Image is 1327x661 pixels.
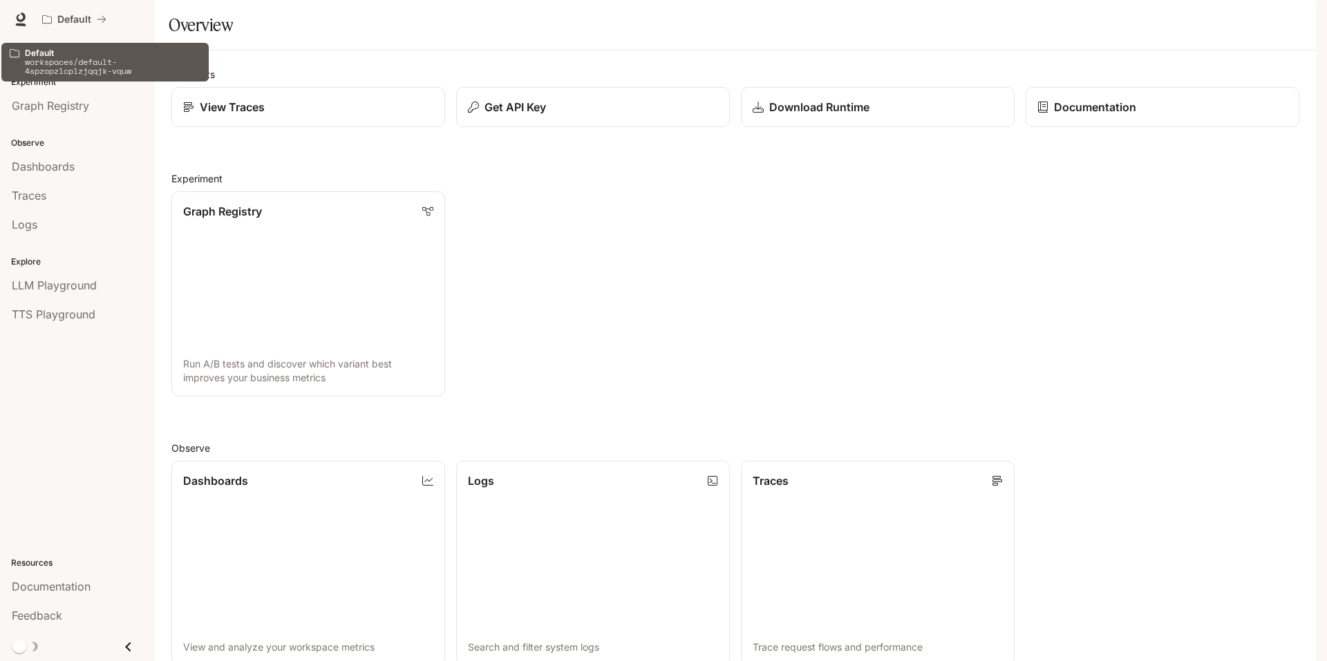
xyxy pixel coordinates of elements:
[1026,87,1299,127] a: Documentation
[1054,99,1136,115] p: Documentation
[183,357,433,385] p: Run A/B tests and discover which variant best improves your business metrics
[171,441,1299,455] h2: Observe
[484,99,546,115] p: Get API Key
[769,99,869,115] p: Download Runtime
[25,48,200,57] p: Default
[25,57,200,75] p: workspaces/default-4spzopzlcplzjqqjk-vquw
[57,14,91,26] p: Default
[171,87,445,127] a: View Traces
[741,87,1015,127] a: Download Runtime
[171,191,445,396] a: Graph RegistryRun A/B tests and discover which variant best improves your business metrics
[171,67,1299,82] h2: Shortcuts
[456,87,730,127] button: Get API Key
[753,640,1003,654] p: Trace request flows and performance
[171,171,1299,186] h2: Experiment
[183,203,262,220] p: Graph Registry
[183,472,248,489] p: Dashboards
[200,99,265,115] p: View Traces
[36,6,113,33] button: All workspaces
[183,640,433,654] p: View and analyze your workspace metrics
[468,472,494,489] p: Logs
[169,11,233,39] h1: Overview
[753,472,789,489] p: Traces
[468,640,718,654] p: Search and filter system logs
